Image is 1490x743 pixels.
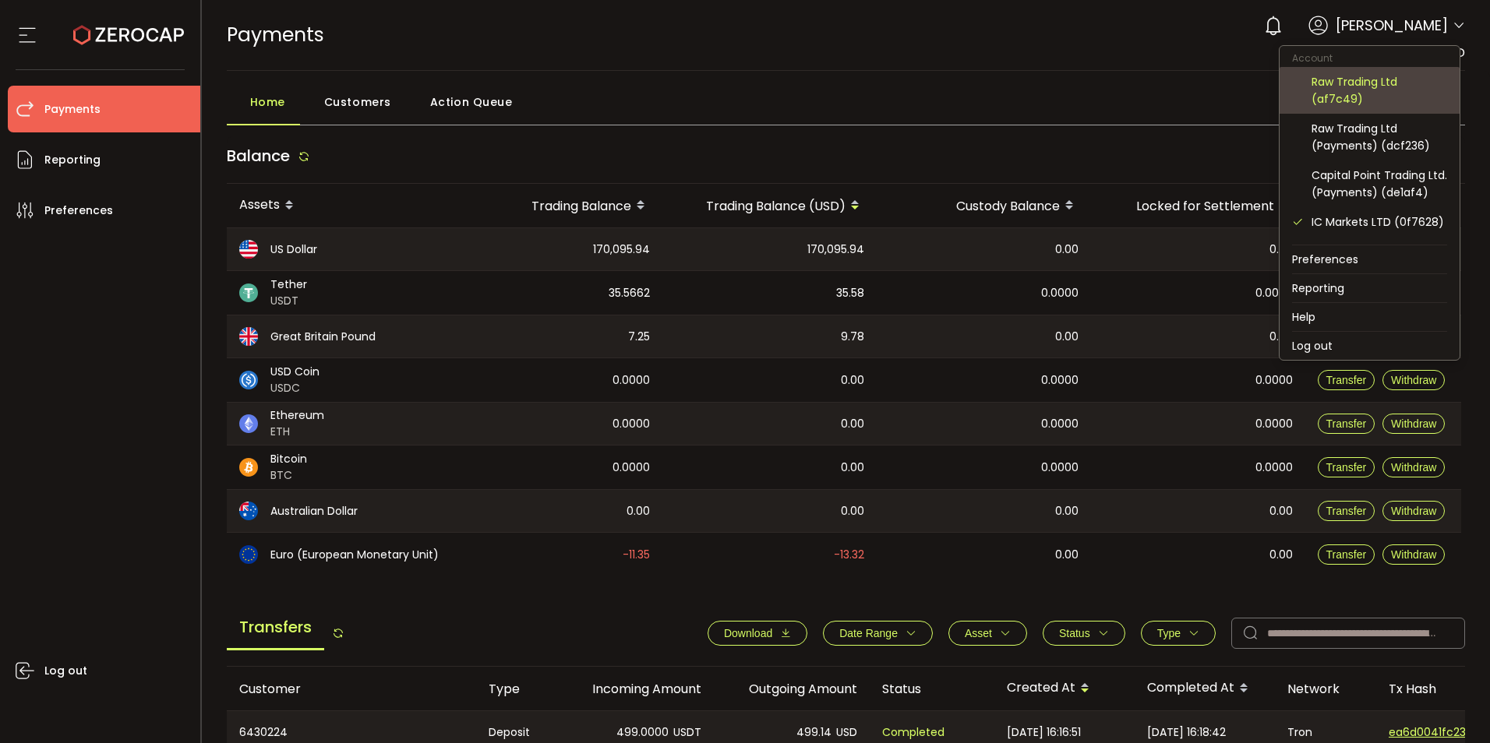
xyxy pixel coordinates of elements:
span: Australian Dollar [270,503,358,519]
div: Completed At [1135,675,1275,702]
span: 0.00 [1269,328,1293,346]
img: gbp_portfolio.svg [239,327,258,346]
div: Raw Trading Ltd (Payments) (dcf236) [1312,120,1447,154]
span: Preferences [44,199,113,222]
span: [DATE] 16:18:42 [1147,724,1226,741]
button: Transfer [1318,544,1375,565]
div: Network [1275,680,1376,698]
span: USDC [270,380,320,396]
div: Outgoing Amount [714,680,870,698]
button: Date Range [823,621,933,646]
button: Transfer [1318,501,1375,521]
div: Capital Point Trading Ltd. (Payments) (de1af4) [1312,167,1447,201]
span: 170,095.94 [593,241,650,259]
span: Customers [324,86,391,118]
span: Transfers [227,606,324,650]
span: 0.00 [841,459,864,477]
span: Ethereum [270,407,324,424]
span: 0.0000 [1255,415,1293,433]
img: usdt_portfolio.svg [239,283,258,302]
span: 0.00 [1055,502,1079,520]
span: 499.14 [796,724,832,741]
span: USD [836,724,857,741]
span: -11.35 [623,546,650,564]
span: Type [1157,627,1181,639]
span: Withdraw [1391,548,1436,561]
span: 7.25 [628,328,650,346]
span: 0.00 [841,415,864,433]
div: Capital Point Trading Ltd. (B2B) (ce2efa) [1312,243,1447,277]
span: Tether [270,276,307,293]
div: IC Markets LTD (0f7628) [1312,213,1447,231]
span: USD Coin [270,364,320,380]
span: 9.78 [841,328,864,346]
span: [DATE] 16:16:51 [1007,724,1081,741]
span: Transfer [1326,374,1367,386]
span: 170,095.94 [807,241,864,259]
span: US Dollar [270,241,317,258]
div: Type [476,680,558,698]
span: USDT [673,724,701,741]
span: 0.0000 [613,415,650,433]
span: Transfer [1326,461,1367,474]
span: Balance [227,145,290,167]
button: Withdraw [1382,414,1445,434]
button: Transfer [1318,457,1375,477]
span: 0.00 [1269,546,1293,564]
span: 0.0000 [1041,371,1079,389]
li: Preferences [1280,245,1460,273]
span: 0.00 [1055,328,1079,346]
div: Status [870,680,994,698]
span: ETH [270,424,324,440]
iframe: Chat Widget [1412,668,1490,743]
span: Date Range [839,627,898,639]
button: Withdraw [1382,370,1445,390]
span: Status [1059,627,1090,639]
div: Locked for Settlement [1091,192,1305,219]
span: -13.32 [834,546,864,564]
button: Asset [948,621,1027,646]
button: Withdraw [1382,544,1445,565]
span: Withdraw [1391,374,1436,386]
span: 35.58 [836,284,864,302]
span: 0.0000 [1041,284,1079,302]
span: Asset [965,627,992,639]
span: 0.00 [841,371,864,389]
span: Withdraw [1391,505,1436,517]
span: Transfer [1326,505,1367,517]
div: Customer [227,680,476,698]
span: Payments [227,21,324,48]
span: Transfer [1326,548,1367,561]
span: Completed [882,724,944,741]
li: Reporting [1280,274,1460,302]
div: Custody Balance [877,192,1091,219]
span: 0.00 [841,502,864,520]
img: usd_portfolio.svg [239,240,258,259]
img: eur_portfolio.svg [239,545,258,564]
button: Status [1043,621,1125,646]
span: Great Britain Pound [270,329,376,345]
button: Type [1141,621,1216,646]
span: Payments [44,98,101,121]
span: 0.00 [1055,241,1079,259]
div: Incoming Amount [558,680,714,698]
div: Raw Trading Ltd (af7c49) [1312,73,1447,107]
div: Created At [994,675,1135,702]
span: Withdraw [1391,461,1436,474]
button: Withdraw [1382,501,1445,521]
span: IC Markets LTD [1373,44,1465,62]
button: Download [708,621,807,646]
span: Account [1280,51,1345,65]
span: Log out [44,660,87,682]
button: Withdraw [1382,457,1445,477]
span: 0.00 [1269,502,1293,520]
li: Log out [1280,332,1460,360]
span: 0.0000 [1041,415,1079,433]
button: Transfer [1318,370,1375,390]
div: Trading Balance [468,192,662,219]
span: Action Queue [430,86,513,118]
span: 499.0000 [616,724,669,741]
span: Home [250,86,285,118]
span: [PERSON_NAME] [1336,15,1448,36]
